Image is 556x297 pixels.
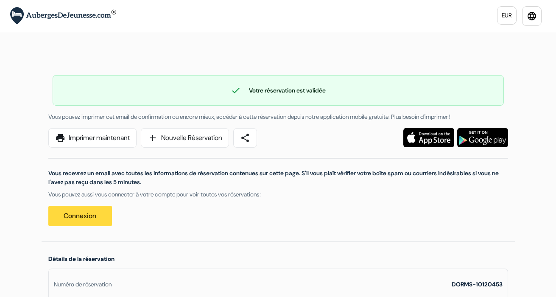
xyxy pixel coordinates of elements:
div: Votre réservation est validée [53,85,503,95]
strong: DORMS-10120453 [452,280,503,288]
img: Téléchargez l'application gratuite [457,128,508,147]
a: addNouvelle Réservation [141,128,229,148]
a: EUR [497,6,517,25]
img: AubergesDeJeunesse.com [10,7,116,25]
a: Connexion [48,206,112,226]
p: Vous pouvez aussi vous connecter à votre compte pour voir toutes vos réservations : [48,190,508,199]
img: Téléchargez l'application gratuite [403,128,454,147]
a: printImprimer maintenant [48,128,137,148]
span: Vous pouvez imprimer cet email de confirmation ou encore mieux, accéder à cette réservation depui... [48,113,450,120]
span: Détails de la réservation [48,255,115,263]
a: share [233,128,257,148]
div: Numéro de réservation [54,280,112,289]
a: language [522,6,542,26]
p: Vous recevrez un email avec toutes les informations de réservation contenues sur cette page. S'il... [48,169,508,187]
span: share [240,133,250,143]
span: add [148,133,158,143]
i: language [527,11,537,21]
span: check [231,85,241,95]
span: print [55,133,65,143]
